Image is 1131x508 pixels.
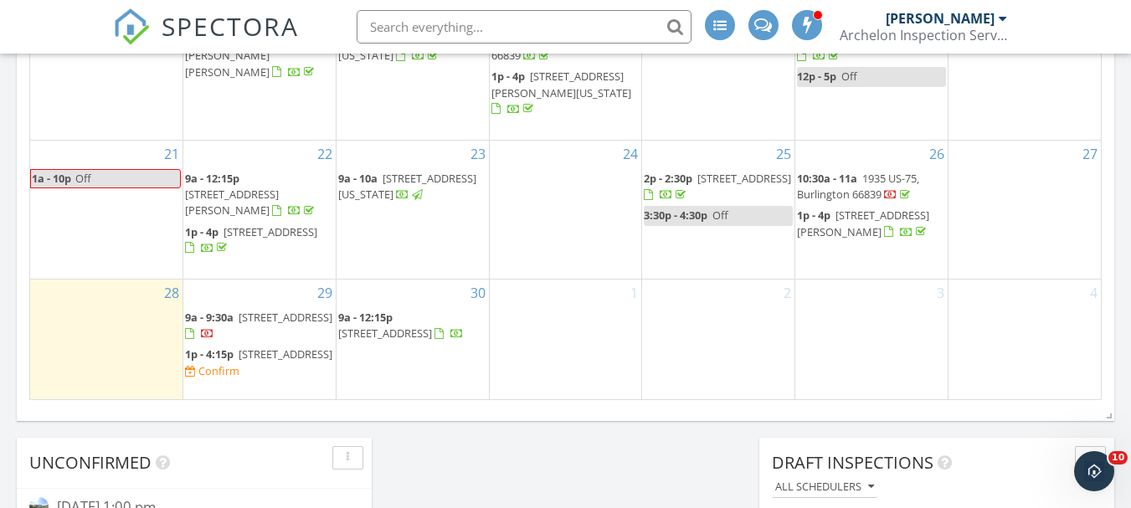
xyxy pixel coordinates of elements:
[338,32,476,63] a: 9a - 12p [STREET_ADDRESS][US_STATE]
[797,69,836,84] span: 12p - 5p
[239,310,332,325] span: [STREET_ADDRESS]
[491,69,525,84] span: 1p - 4p
[224,224,317,239] span: [STREET_ADDRESS]
[948,279,1101,398] td: Go to October 4, 2025
[948,2,1101,141] td: Go to September 20, 2025
[619,141,641,167] a: Go to September 24, 2025
[644,171,791,202] a: 2p - 2:30p [STREET_ADDRESS]
[185,224,218,239] span: 1p - 4p
[1087,280,1101,306] a: Go to October 4, 2025
[489,141,642,280] td: Go to September 24, 2025
[797,171,919,202] a: 10:30a - 11a 1935 US-75, Burlington 66839
[644,208,707,223] span: 3:30p - 4:30p
[161,280,183,306] a: Go to September 28, 2025
[183,279,337,398] td: Go to September 29, 2025
[489,2,642,141] td: Go to September 17, 2025
[185,310,332,341] a: 9a - 9:30a [STREET_ADDRESS]
[797,32,935,63] a: 9a - 12p [STREET_ADDRESS]
[185,310,234,325] span: 9a - 9:30a
[712,208,728,223] span: Off
[644,171,692,186] span: 2p - 2:30p
[642,279,795,398] td: Go to October 2, 2025
[336,279,489,398] td: Go to September 30, 2025
[75,171,91,186] span: Off
[797,208,929,239] a: 1p - 4p [STREET_ADDRESS][PERSON_NAME]
[467,280,489,306] a: Go to September 30, 2025
[185,346,332,362] a: 1p - 4:15p [STREET_ADDRESS]
[642,2,795,141] td: Go to September 18, 2025
[491,67,640,120] a: 1p - 4p [STREET_ADDRESS][PERSON_NAME][US_STATE]
[161,141,183,167] a: Go to September 21, 2025
[185,363,239,379] a: Confirm
[780,280,794,306] a: Go to October 2, 2025
[886,10,995,27] div: [PERSON_NAME]
[239,346,332,362] span: [STREET_ADDRESS]
[797,208,830,223] span: 1p - 4p
[31,170,72,187] span: 1a - 10p
[185,223,334,259] a: 1p - 4p [STREET_ADDRESS]
[336,141,489,280] td: Go to September 23, 2025
[314,280,336,306] a: Go to September 29, 2025
[185,32,323,79] span: [STREET_ADDRESS][PERSON_NAME][PERSON_NAME]
[797,208,929,239] span: [STREET_ADDRESS][PERSON_NAME]
[185,345,334,381] a: 1p - 4:15p [STREET_ADDRESS] Confirm
[185,187,279,218] span: [STREET_ADDRESS][PERSON_NAME]
[338,310,393,325] span: 9a - 12:15p
[185,346,234,362] span: 1p - 4:15p
[338,171,476,202] span: [STREET_ADDRESS][US_STATE]
[185,169,334,222] a: 9a - 12:15p [STREET_ADDRESS][PERSON_NAME]
[183,2,337,141] td: Go to September 15, 2025
[1108,451,1128,464] span: 10
[338,169,487,205] a: 9a - 10a [STREET_ADDRESS][US_STATE]
[185,32,323,79] a: 9a - 12p [STREET_ADDRESS][PERSON_NAME][PERSON_NAME]
[627,280,641,306] a: Go to October 1, 2025
[491,69,631,100] span: [STREET_ADDRESS][PERSON_NAME][US_STATE]
[314,141,336,167] a: Go to September 22, 2025
[30,141,183,280] td: Go to September 21, 2025
[772,476,877,499] button: All schedulers
[338,308,487,344] a: 9a - 12:15p [STREET_ADDRESS]
[644,169,793,205] a: 2p - 2:30p [STREET_ADDRESS]
[926,141,948,167] a: Go to September 26, 2025
[338,310,464,341] a: 9a - 12:15p [STREET_ADDRESS]
[772,451,933,474] span: Draft Inspections
[773,141,794,167] a: Go to September 25, 2025
[183,141,337,280] td: Go to September 22, 2025
[185,171,317,218] a: 9a - 12:15p [STREET_ADDRESS][PERSON_NAME]
[948,141,1101,280] td: Go to September 27, 2025
[795,141,948,280] td: Go to September 26, 2025
[1074,451,1114,491] iframe: Intercom live chat
[697,171,791,186] span: [STREET_ADDRESS]
[336,2,489,141] td: Go to September 16, 2025
[338,171,476,202] a: 9a - 10a [STREET_ADDRESS][US_STATE]
[467,141,489,167] a: Go to September 23, 2025
[185,308,334,344] a: 9a - 9:30a [STREET_ADDRESS]
[841,69,857,84] span: Off
[357,10,691,44] input: Search everything...
[338,326,432,341] span: [STREET_ADDRESS]
[162,8,299,44] span: SPECTORA
[185,171,239,186] span: 9a - 12:15p
[1079,141,1101,167] a: Go to September 27, 2025
[840,27,1007,44] div: Archelon Inspection Service
[30,2,183,141] td: Go to September 14, 2025
[491,69,631,115] a: 1p - 4p [STREET_ADDRESS][PERSON_NAME][US_STATE]
[795,2,948,141] td: Go to September 19, 2025
[642,141,795,280] td: Go to September 25, 2025
[489,279,642,398] td: Go to October 1, 2025
[775,481,874,493] div: All schedulers
[797,171,919,202] span: 1935 US-75, Burlington 66839
[113,8,150,45] img: The Best Home Inspection Software - Spectora
[797,171,857,186] span: 10:30a - 11a
[795,279,948,398] td: Go to October 3, 2025
[185,224,317,255] a: 1p - 4p [STREET_ADDRESS]
[933,280,948,306] a: Go to October 3, 2025
[198,364,239,377] div: Confirm
[113,23,299,58] a: SPECTORA
[797,206,946,242] a: 1p - 4p [STREET_ADDRESS][PERSON_NAME]
[797,169,946,205] a: 10:30a - 11a 1935 US-75, Burlington 66839
[338,171,378,186] span: 9a - 10a
[30,279,183,398] td: Go to September 28, 2025
[29,451,152,474] span: Unconfirmed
